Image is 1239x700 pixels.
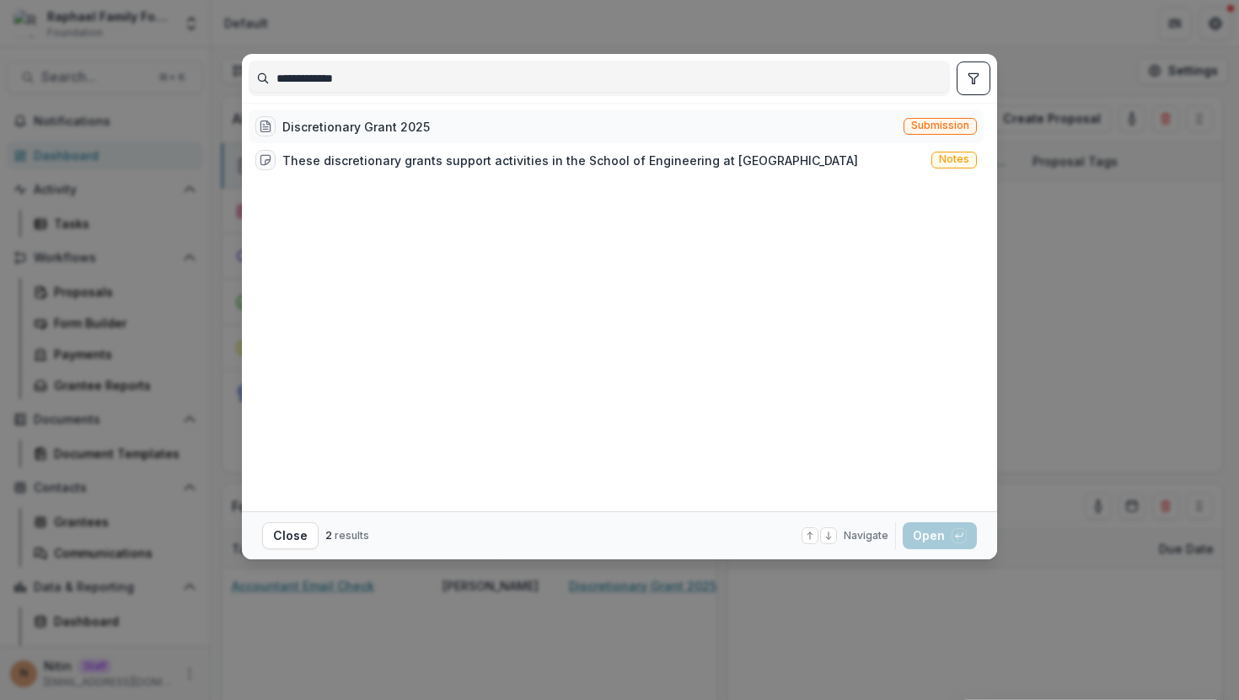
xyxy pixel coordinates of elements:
[335,529,369,542] span: results
[911,120,969,131] span: Submission
[282,118,430,136] div: Discretionary Grant 2025
[262,522,319,549] button: Close
[282,152,858,169] div: These discretionary grants support activities in the School of Engineering at [GEOGRAPHIC_DATA]
[957,61,990,95] button: toggle filters
[844,528,888,543] span: Navigate
[939,153,969,165] span: Notes
[903,522,977,549] button: Open
[325,529,332,542] span: 2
